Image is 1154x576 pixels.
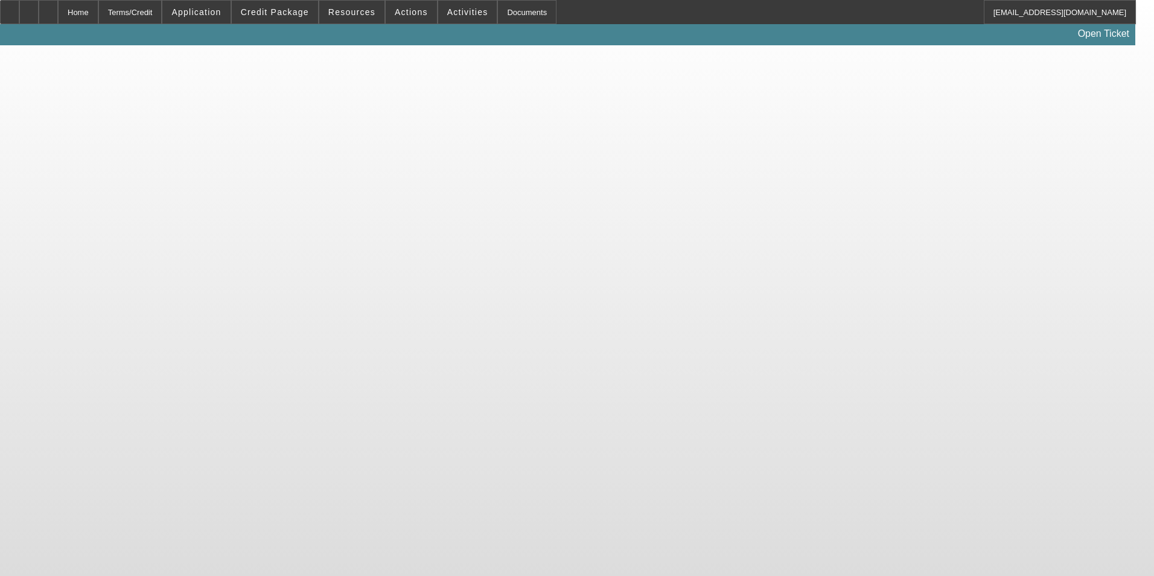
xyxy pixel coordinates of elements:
button: Resources [319,1,384,24]
button: Activities [438,1,497,24]
span: Activities [447,7,488,17]
span: Resources [328,7,375,17]
button: Credit Package [232,1,318,24]
span: Actions [395,7,428,17]
button: Application [162,1,230,24]
button: Actions [386,1,437,24]
a: Open Ticket [1073,24,1134,44]
span: Application [171,7,221,17]
span: Credit Package [241,7,309,17]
